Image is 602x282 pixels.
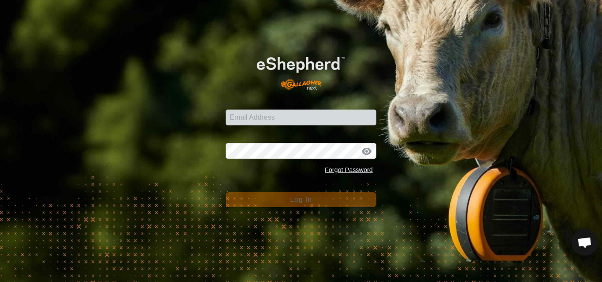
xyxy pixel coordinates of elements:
div: Open chat [572,229,598,256]
input: Email Address [226,110,376,125]
button: Log In [226,192,376,207]
a: Forgot Password [325,166,373,173]
span: Log In [290,196,312,203]
img: E-shepherd Logo [241,44,361,95]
